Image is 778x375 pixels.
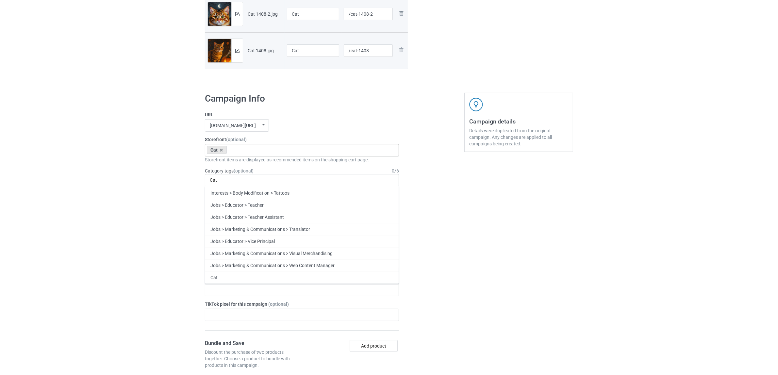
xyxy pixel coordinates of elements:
[469,118,568,125] h3: Campaign details
[268,302,289,307] span: (optional)
[205,156,399,163] div: Storefront items are displayed as recommended items on the shopping cart page.
[205,271,399,284] div: Cat
[248,47,282,54] div: Cat 1408.jpg
[205,340,300,347] h4: Bundle and Save
[205,111,399,118] label: URL
[234,168,254,173] span: (optional)
[397,46,405,54] img: svg+xml;base64,PD94bWwgdmVyc2lvbj0iMS4wIiBlbmNvZGluZz0iVVRGLTgiPz4KPHN2ZyB3aWR0aD0iMjhweCIgaGVpZ2...
[205,199,399,211] div: Jobs > Educator > Teacher
[469,98,483,111] img: svg+xml;base64,PD94bWwgdmVyc2lvbj0iMS4wIiBlbmNvZGluZz0iVVRGLTgiPz4KPHN2ZyB3aWR0aD0iNDJweCIgaGVpZ2...
[235,49,240,53] img: svg+xml;base64,PD94bWwgdmVyc2lvbj0iMS4wIiBlbmNvZGluZz0iVVRGLTgiPz4KPHN2ZyB3aWR0aD0iMTRweCIgaGVpZ2...
[210,123,256,128] div: [DOMAIN_NAME][URL]
[235,12,240,16] img: svg+xml;base64,PD94bWwgdmVyc2lvbj0iMS4wIiBlbmNvZGluZz0iVVRGLTgiPz4KPHN2ZyB3aWR0aD0iMTRweCIgaGVpZ2...
[205,223,399,235] div: Jobs > Marketing & Communications > Translator
[392,168,399,174] div: 0 / 6
[207,146,227,154] div: Cat
[205,168,254,174] label: Category tags
[226,137,247,142] span: (optional)
[205,235,399,247] div: Jobs > Educator > Vice Principal
[397,9,405,17] img: svg+xml;base64,PD94bWwgdmVyc2lvbj0iMS4wIiBlbmNvZGluZz0iVVRGLTgiPz4KPHN2ZyB3aWR0aD0iMjhweCIgaGVpZ2...
[205,247,399,259] div: Jobs > Marketing & Communications > Visual Merchandising
[208,2,231,34] img: original.jpg
[205,136,399,143] label: Storefront
[205,187,399,199] div: Interests > Body Modification > Tattoos
[208,39,231,71] img: original.jpg
[205,211,399,223] div: Jobs > Educator > Teacher Assistant
[205,301,399,307] label: TikTok pixel for this campaign
[205,93,399,105] h1: Campaign Info
[469,127,568,147] div: Details were duplicated from the original campaign. Any changes are applied to all campaigns bein...
[350,340,398,352] button: Add product
[205,259,399,271] div: Jobs > Marketing & Communications > Web Content Manager
[248,11,282,17] div: Cat 1408-2.jpg
[205,349,300,368] div: Discount the purchase of two products together. Choose a product to bundle with products in this ...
